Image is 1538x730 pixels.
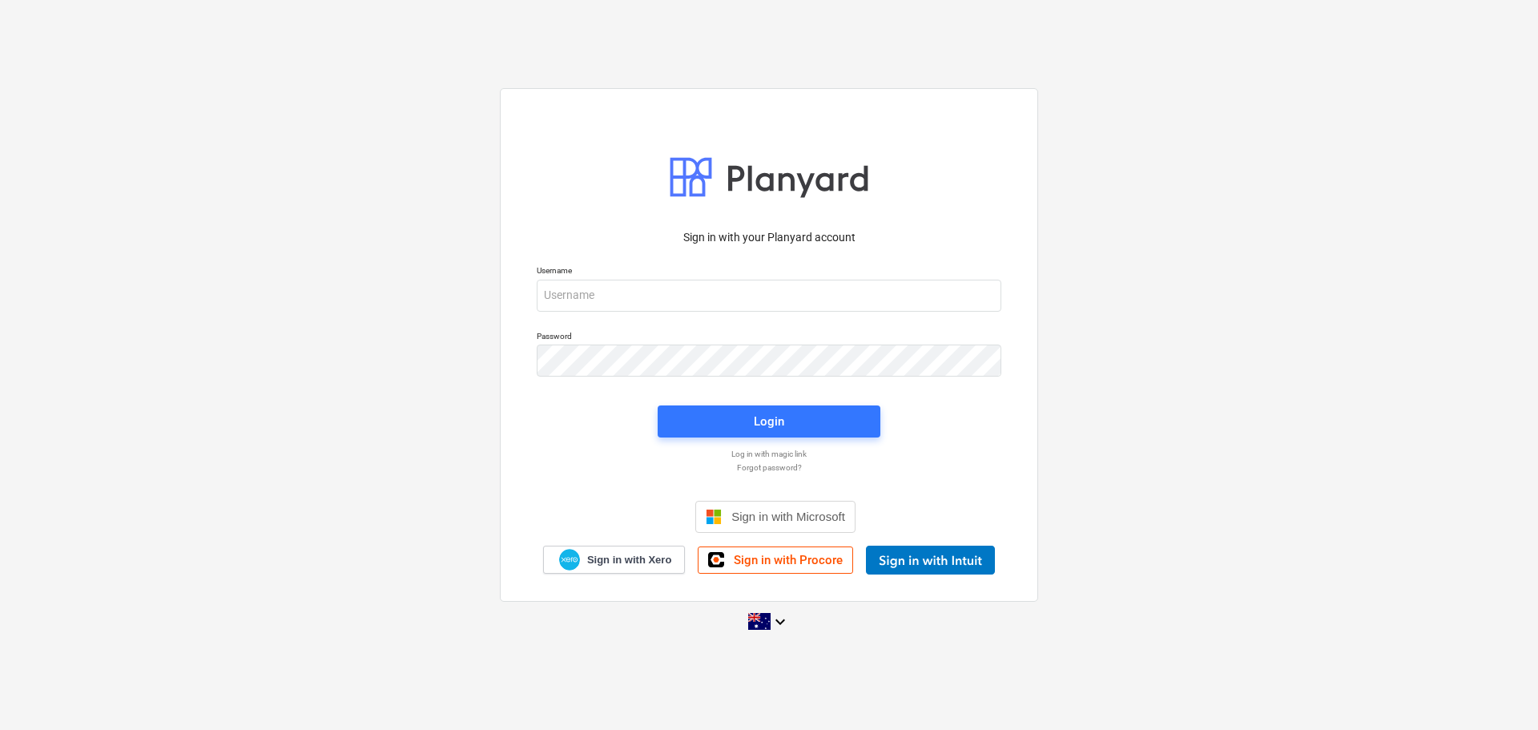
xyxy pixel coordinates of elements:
i: keyboard_arrow_down [771,612,790,631]
a: Sign in with Xero [543,546,686,574]
p: Password [537,331,1001,345]
img: Xero logo [559,549,580,571]
a: Log in with magic link [529,449,1009,459]
div: Login [754,411,784,432]
span: Sign in with Procore [734,553,843,567]
input: Username [537,280,1001,312]
p: Sign in with your Planyard account [537,229,1001,246]
span: Sign in with Xero [587,553,671,567]
p: Username [537,265,1001,279]
a: Forgot password? [529,462,1009,473]
button: Login [658,405,880,438]
a: Sign in with Procore [698,546,853,574]
img: Microsoft logo [706,509,722,525]
span: Sign in with Microsoft [731,510,845,523]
